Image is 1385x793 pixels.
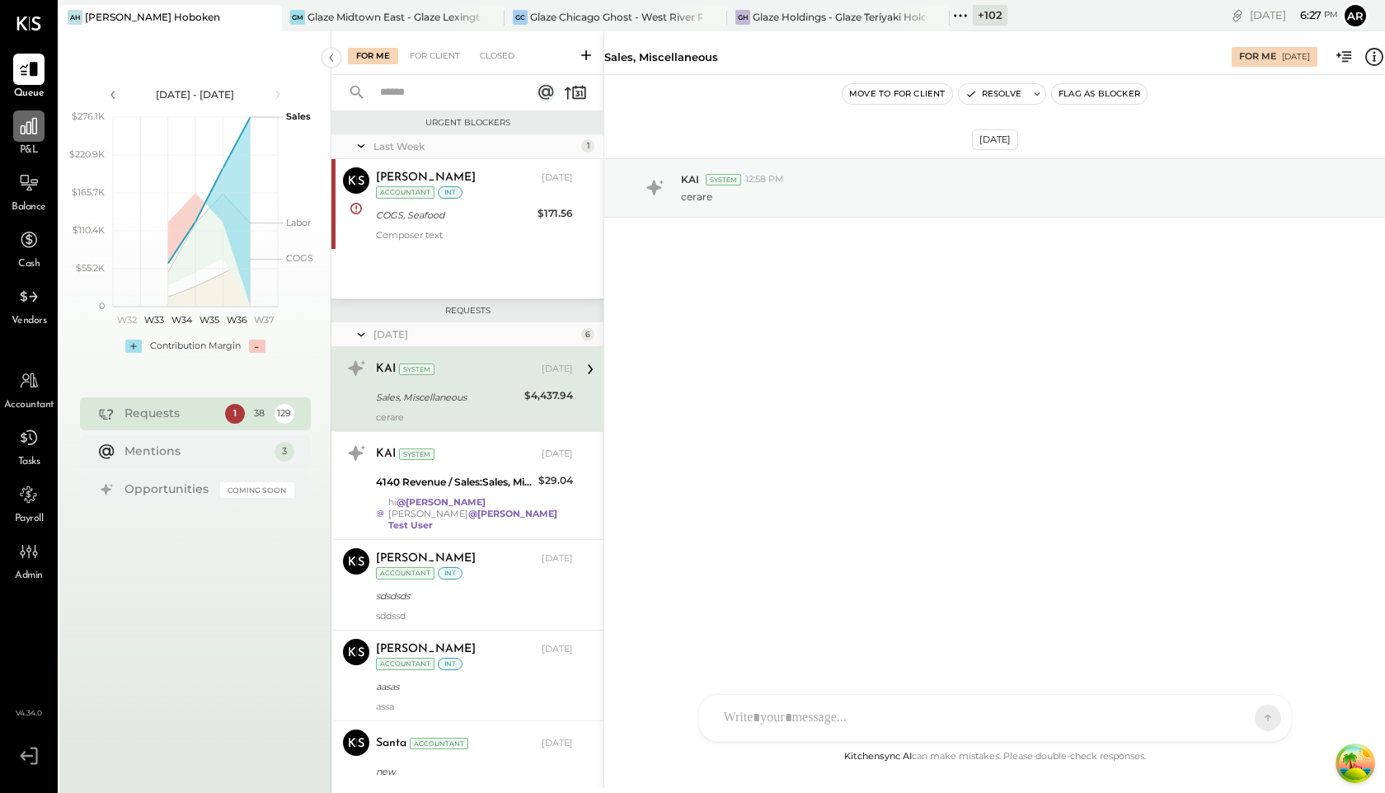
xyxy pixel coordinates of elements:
div: [DATE] [542,552,573,565]
div: System [399,448,434,460]
div: For Me [1239,50,1276,63]
a: Tasks [1,422,57,470]
div: Santa [376,735,406,752]
text: W35 [199,314,218,326]
div: sddssd [376,610,573,622]
div: aasas [376,678,568,695]
div: 38 [250,404,270,424]
span: Admin [15,569,43,584]
div: copy link [1229,7,1246,23]
div: [DATE] [972,129,1018,150]
div: Glaze Holdings - Glaze Teriyaki Holdings LLC [753,10,925,24]
div: For Me [348,48,398,64]
div: int [438,186,462,199]
div: hi [PERSON_NAME] [388,496,573,531]
text: W36 [226,314,246,326]
strong: @[PERSON_NAME] [397,496,486,508]
span: 12:58 PM [745,173,784,186]
div: Urgent Blockers [340,117,595,129]
div: COGS, Seafood [376,207,533,223]
button: Flag as Blocker [1052,84,1147,104]
span: Tasks [18,455,40,470]
text: $220.9K [69,148,105,160]
div: [PERSON_NAME] [376,641,476,658]
div: [DATE] [1282,51,1310,63]
a: Vendors [1,281,57,329]
div: KAI [376,361,396,378]
div: KAI [376,446,396,462]
div: System [399,364,434,375]
div: Accountant [376,186,434,199]
button: Open Tanstack query devtools [1339,747,1372,780]
div: Sales, Miscellaneous [604,49,718,65]
div: Last Week [373,139,577,153]
div: [DATE] [542,737,573,750]
div: + [125,340,142,353]
span: Queue [14,87,45,101]
a: Queue [1,54,57,101]
span: Payroll [15,512,44,527]
div: Composer text [376,229,573,241]
div: [DATE] [373,327,577,341]
strong: @[PERSON_NAME] Test User [388,508,557,531]
div: GC [513,10,528,25]
div: sdsdsds [376,588,568,604]
div: Accountant [376,567,434,579]
div: - [249,340,265,353]
div: 129 [275,404,294,424]
div: [PERSON_NAME] [376,551,476,567]
div: Requests [124,406,217,422]
text: W34 [171,314,192,326]
div: [DATE] [1250,7,1338,23]
div: 1 [225,404,245,424]
span: P&L [20,143,39,158]
div: $171.56 [538,205,573,222]
text: W33 [144,314,164,326]
a: Admin [1,536,57,584]
a: Balance [1,167,57,215]
p: cerare [681,190,712,204]
span: Accountant [4,398,54,413]
div: [DATE] [542,643,573,656]
span: Vendors [12,314,47,329]
span: KAI [681,172,699,186]
div: cerare [376,411,573,423]
text: W32 [116,314,136,326]
div: 6 [581,328,594,341]
a: Payroll [1,479,57,527]
button: Move to for client [843,84,952,104]
div: new [376,763,568,780]
div: [DATE] - [DATE] [125,87,265,101]
div: [PERSON_NAME] [376,170,476,186]
div: 1 [581,139,594,152]
div: Accountant [376,658,434,670]
div: Opportunities [124,481,212,498]
text: $110.4K [73,224,105,236]
div: Coming Soon [220,482,294,498]
text: $165.7K [72,186,105,198]
text: Sales [286,110,311,122]
div: [DATE] [542,448,573,461]
span: Cash [18,257,40,272]
text: $55.2K [76,262,105,274]
text: $276.1K [72,110,105,122]
div: Glaze Midtown East - Glaze Lexington One LLC [308,10,480,24]
div: [PERSON_NAME] Hoboken [85,10,220,24]
div: int [438,567,462,579]
div: [DATE] [542,171,573,185]
div: System [706,174,741,185]
div: Mentions [124,443,266,460]
a: P&L [1,110,57,158]
div: Requests [340,305,595,317]
div: [DATE] [542,363,573,376]
a: Cash [1,224,57,272]
div: Glaze Chicago Ghost - West River Rice LLC [530,10,702,24]
div: GH [735,10,750,25]
div: AH [68,10,82,25]
div: int [438,658,462,670]
text: W37 [253,314,274,326]
text: Labor [286,217,311,228]
div: Sales, Miscellaneous [376,389,519,406]
text: 0 [99,300,105,312]
div: $4,437.94 [524,387,573,404]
